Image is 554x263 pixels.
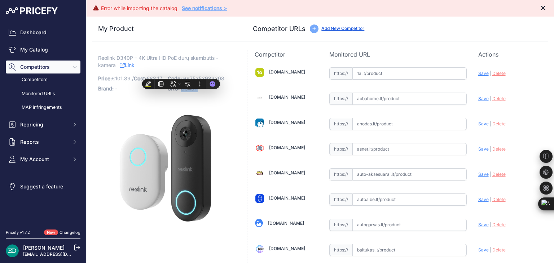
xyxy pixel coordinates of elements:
input: abbahome.lt/product [352,93,467,105]
input: autoaibe.lt/product [352,193,467,206]
span: | [490,247,491,253]
button: Close [540,3,548,12]
span: https:// [329,118,352,130]
span: Delete [492,96,506,101]
span: Delete [492,121,506,126]
span: Cost: [134,75,146,81]
a: [DOMAIN_NAME] [268,220,304,226]
p: Actions [478,50,541,59]
a: [DOMAIN_NAME] [269,120,305,125]
a: [EMAIL_ADDRESS][DOMAIN_NAME] [23,251,98,257]
div: Pricefy v1.7.2 [6,229,30,236]
button: My Account [6,153,80,166]
span: SKU: [168,85,180,92]
button: Competitors [6,61,80,73]
a: [DOMAIN_NAME] [269,195,305,201]
a: Changelog [60,230,80,235]
span: https:// [329,143,352,155]
span: Delete [492,171,506,177]
span: / € [132,75,162,81]
span: Delete [492,222,506,227]
span: Save [478,222,489,227]
span: Save [478,171,489,177]
span: 101.89 [115,75,131,81]
a: [DOMAIN_NAME] [269,94,305,100]
span: | [490,96,491,101]
input: 1a.lt/product [352,67,467,80]
span: https:// [329,193,352,206]
span: Delete [492,71,506,76]
span: 88.17 [150,75,162,81]
span: | [490,171,491,177]
span: Reolink D340P – 4K Ultra HD PoE durų skambutis - kamera [98,53,218,70]
a: [DOMAIN_NAME] [269,170,305,175]
h3: Competitor URLs [253,24,305,34]
a: Dashboard [6,26,80,39]
p: Monitored URL [329,50,467,59]
span: Save [478,121,489,126]
span: 6975253983308 [183,75,224,81]
span: | [490,71,491,76]
input: auto-aksesuarai.lt/product [352,168,467,180]
input: asnet.lt/product [352,143,467,155]
span: https:// [329,93,352,105]
span: Repricing [20,121,67,128]
h3: My Product [98,24,233,34]
a: [DOMAIN_NAME] [269,246,305,251]
span: Reports [20,138,67,146]
span: Delete [492,197,506,202]
input: autogarsas.lt/product [352,219,467,231]
a: [DOMAIN_NAME] [269,145,305,150]
span: D340P [181,85,198,92]
span: https:// [329,219,352,231]
p: € [98,73,163,84]
span: | [490,121,491,126]
span: Brand: [98,85,114,92]
span: Competitors [20,63,67,71]
span: Save [478,247,489,253]
img: Pricefy Logo [6,7,58,14]
input: baitukas.lt/product [352,244,467,256]
nav: Sidebar [6,26,80,221]
span: https:// [329,168,352,180]
span: - [115,85,117,92]
p: Competitor [255,50,317,59]
span: Save [478,71,489,76]
span: Save [478,197,489,202]
a: See notifications > [182,5,227,11]
span: My Account [20,156,67,163]
div: Error while importing the catalog [101,5,177,12]
a: [PERSON_NAME] [23,245,65,251]
a: Link [120,61,135,70]
button: Reports [6,135,80,148]
span: Delete [492,146,506,152]
span: | [490,222,491,227]
a: Monitored URLs [6,88,80,100]
a: [DOMAIN_NAME] [269,69,305,75]
span: New [44,229,58,236]
span: https:// [329,244,352,256]
span: | [490,146,491,152]
span: Save [478,146,489,152]
a: My Catalog [6,43,80,56]
a: Competitors [6,73,80,86]
a: Add New Competitor [321,26,364,31]
span: https:// [329,67,352,80]
a: MAP infringements [6,101,80,114]
span: Save [478,96,489,101]
button: Repricing [6,118,80,131]
span: Code: [168,75,182,81]
span: | [490,197,491,202]
input: anodas.lt/product [352,118,467,130]
span: Price: [98,75,112,81]
a: Suggest a feature [6,180,80,193]
span: Delete [492,247,506,253]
